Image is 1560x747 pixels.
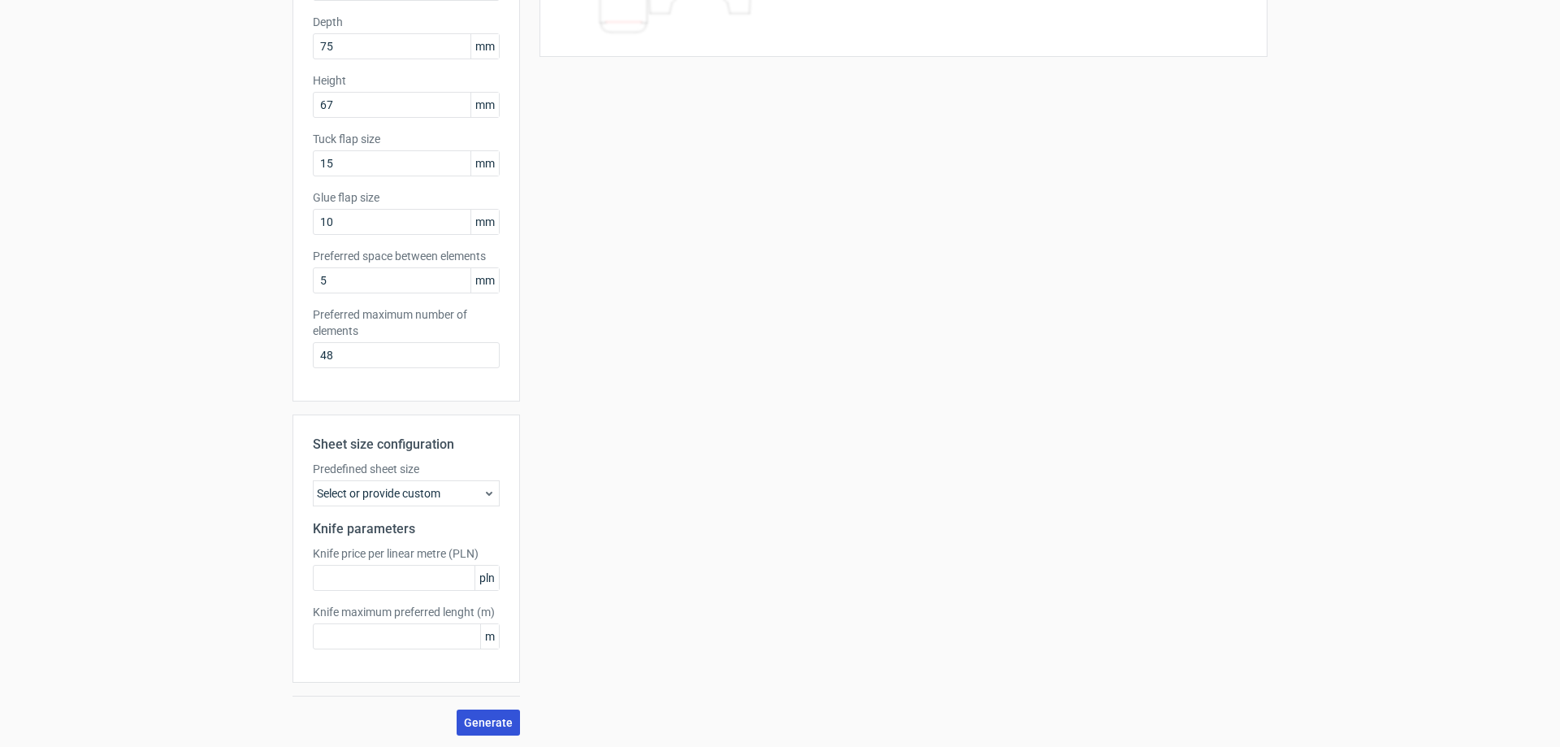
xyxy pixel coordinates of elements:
span: mm [470,151,499,176]
label: Knife price per linear metre (PLN) [313,545,500,562]
span: pln [474,566,499,590]
label: Predefined sheet size [313,461,500,477]
label: Tuck flap size [313,131,500,147]
label: Preferred maximum number of elements [313,306,500,339]
label: Preferred space between elements [313,248,500,264]
button: Generate [457,710,520,736]
span: m [480,624,499,649]
label: Knife maximum preferred lenght (m) [313,604,500,620]
span: Generate [464,717,513,728]
h2: Sheet size configuration [313,435,500,454]
span: mm [470,268,499,293]
label: Glue flap size [313,189,500,206]
span: mm [470,210,499,234]
span: mm [470,34,499,59]
div: Select or provide custom [313,480,500,506]
span: mm [470,93,499,117]
label: Depth [313,14,500,30]
h2: Knife parameters [313,519,500,539]
label: Height [313,72,500,89]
